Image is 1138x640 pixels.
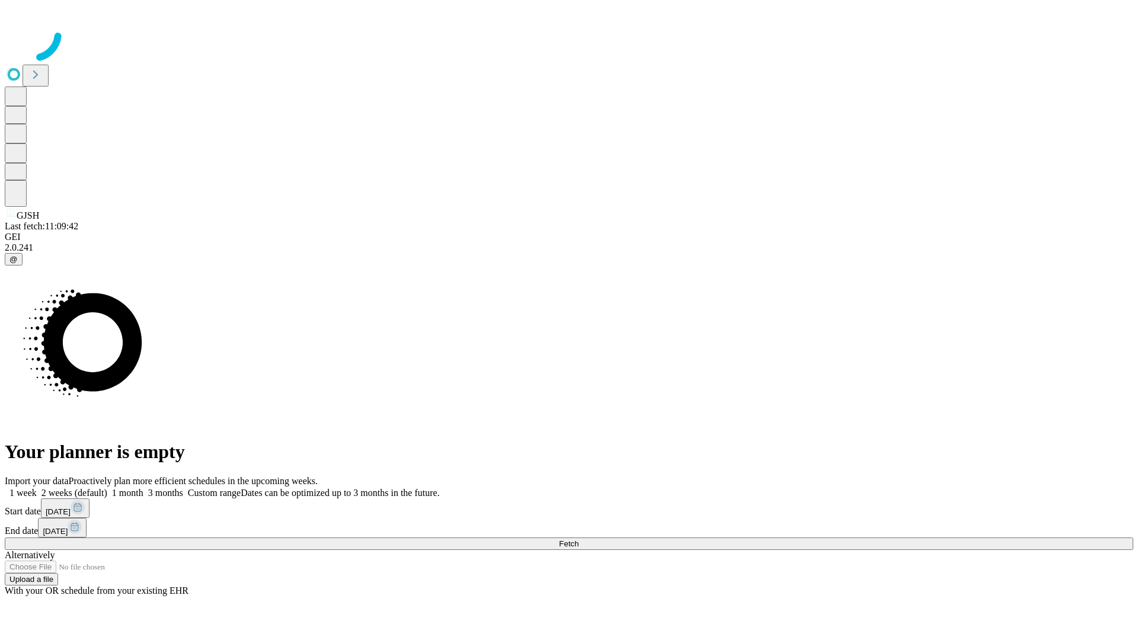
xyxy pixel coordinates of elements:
[9,488,37,498] span: 1 week
[5,573,58,585] button: Upload a file
[5,498,1133,518] div: Start date
[148,488,183,498] span: 3 months
[5,585,188,596] span: With your OR schedule from your existing EHR
[9,255,18,264] span: @
[69,476,318,486] span: Proactively plan more efficient schedules in the upcoming weeks.
[5,518,1133,537] div: End date
[41,488,107,498] span: 2 weeks (default)
[5,550,55,560] span: Alternatively
[5,232,1133,242] div: GEI
[5,221,78,231] span: Last fetch: 11:09:42
[5,242,1133,253] div: 2.0.241
[241,488,439,498] span: Dates can be optimized up to 3 months in the future.
[38,518,87,537] button: [DATE]
[5,441,1133,463] h1: Your planner is empty
[43,527,68,536] span: [DATE]
[46,507,71,516] span: [DATE]
[41,498,89,518] button: [DATE]
[188,488,241,498] span: Custom range
[559,539,578,548] span: Fetch
[5,476,69,486] span: Import your data
[17,210,39,220] span: GJSH
[5,537,1133,550] button: Fetch
[5,253,23,265] button: @
[112,488,143,498] span: 1 month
